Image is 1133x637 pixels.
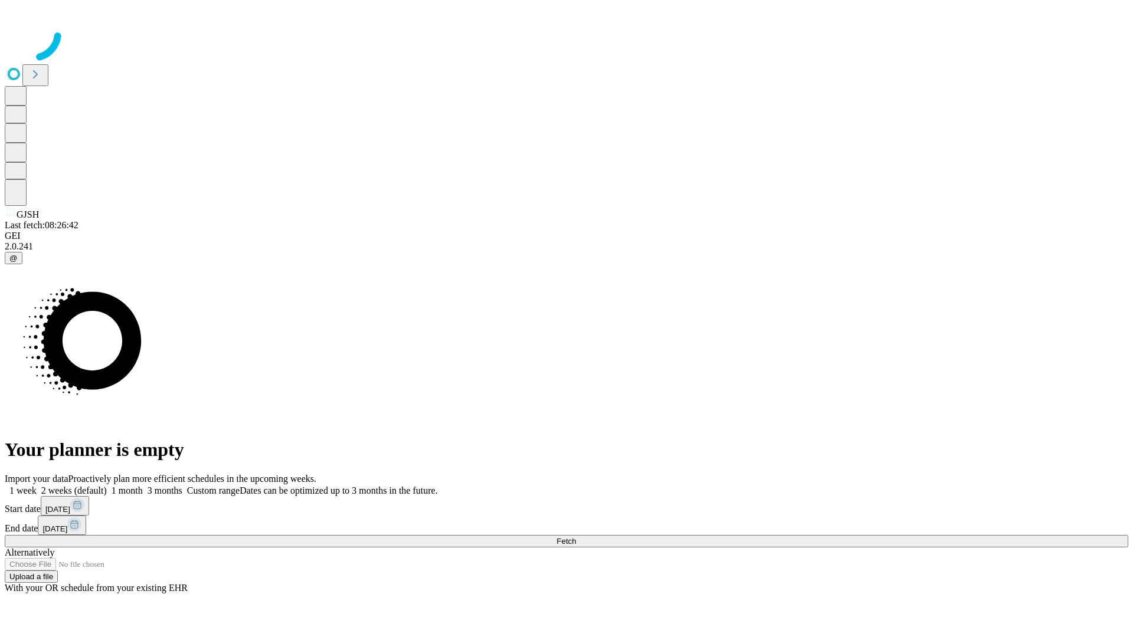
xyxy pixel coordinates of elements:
[5,570,58,583] button: Upload a file
[5,583,188,593] span: With your OR schedule from your existing EHR
[38,515,86,535] button: [DATE]
[187,485,240,495] span: Custom range
[5,241,1128,252] div: 2.0.241
[5,535,1128,547] button: Fetch
[9,254,18,262] span: @
[9,485,37,495] span: 1 week
[5,515,1128,535] div: End date
[148,485,182,495] span: 3 months
[5,496,1128,515] div: Start date
[5,439,1128,461] h1: Your planner is empty
[112,485,143,495] span: 1 month
[240,485,437,495] span: Dates can be optimized up to 3 months in the future.
[5,220,78,230] span: Last fetch: 08:26:42
[41,496,89,515] button: [DATE]
[45,505,70,514] span: [DATE]
[5,547,54,557] span: Alternatively
[5,474,68,484] span: Import your data
[42,524,67,533] span: [DATE]
[41,485,107,495] span: 2 weeks (default)
[68,474,316,484] span: Proactively plan more efficient schedules in the upcoming weeks.
[5,231,1128,241] div: GEI
[17,209,39,219] span: GJSH
[556,537,576,546] span: Fetch
[5,252,22,264] button: @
